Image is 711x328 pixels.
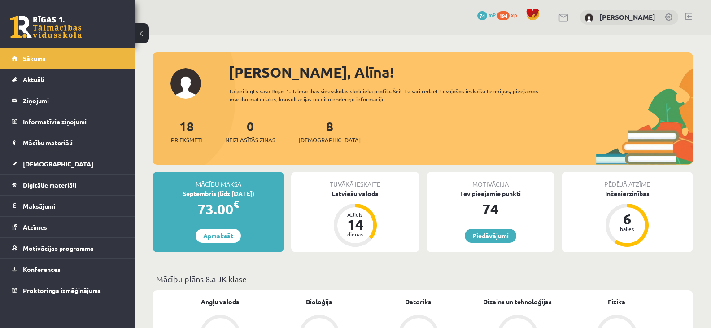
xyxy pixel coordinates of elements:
a: Dizains un tehnoloģijas [483,297,552,306]
a: [PERSON_NAME] [599,13,655,22]
a: Mācību materiāli [12,132,123,153]
a: [DEMOGRAPHIC_DATA] [12,153,123,174]
div: Septembris (līdz [DATE]) [153,189,284,198]
span: Neizlasītās ziņas [225,136,275,144]
span: [DEMOGRAPHIC_DATA] [23,160,93,168]
p: Mācību plāns 8.a JK klase [156,273,689,285]
a: 194 xp [497,11,521,18]
span: xp [511,11,517,18]
a: Sākums [12,48,123,69]
legend: Informatīvie ziņojumi [23,111,123,132]
div: Pēdējā atzīme [562,172,693,189]
span: Mācību materiāli [23,139,73,147]
span: Proktoringa izmēģinājums [23,286,101,294]
span: € [233,197,239,210]
a: 0Neizlasītās ziņas [225,118,275,144]
a: Piedāvājumi [465,229,516,243]
span: Motivācijas programma [23,244,94,252]
img: Alīna Pugačova [585,13,593,22]
a: Motivācijas programma [12,238,123,258]
span: Sākums [23,54,46,62]
div: dienas [342,232,369,237]
span: 194 [497,11,510,20]
a: 74 mP [477,11,496,18]
div: 73.00 [153,198,284,220]
a: Konferences [12,259,123,280]
a: Apmaksāt [196,229,241,243]
span: mP [489,11,496,18]
a: Inženierzinības 6 balles [562,189,693,248]
span: Atzīmes [23,223,47,231]
a: 8[DEMOGRAPHIC_DATA] [299,118,361,144]
a: 18Priekšmeti [171,118,202,144]
a: Digitālie materiāli [12,175,123,195]
a: Rīgas 1. Tālmācības vidusskola [10,16,82,38]
legend: Maksājumi [23,196,123,216]
div: 74 [427,198,554,220]
a: Atzīmes [12,217,123,237]
a: Informatīvie ziņojumi [12,111,123,132]
span: Aktuāli [23,75,44,83]
div: 6 [614,212,641,226]
a: Proktoringa izmēģinājums [12,280,123,301]
div: 14 [342,217,369,232]
div: Tev pieejamie punkti [427,189,554,198]
span: 74 [477,11,487,20]
a: Fizika [608,297,625,306]
span: Konferences [23,265,61,273]
span: Priekšmeti [171,136,202,144]
a: Bioloģija [306,297,332,306]
div: Inženierzinības [562,189,693,198]
div: Mācību maksa [153,172,284,189]
div: Tuvākā ieskaite [291,172,419,189]
div: Motivācija [427,172,554,189]
a: Latviešu valoda Atlicis 14 dienas [291,189,419,248]
legend: Ziņojumi [23,90,123,111]
a: Angļu valoda [201,297,240,306]
div: balles [614,226,641,232]
a: Maksājumi [12,196,123,216]
div: Latviešu valoda [291,189,419,198]
div: [PERSON_NAME], Alīna! [229,61,693,83]
span: Digitālie materiāli [23,181,76,189]
a: Aktuāli [12,69,123,90]
div: Laipni lūgts savā Rīgas 1. Tālmācības vidusskolas skolnieka profilā. Šeit Tu vari redzēt tuvojošo... [230,87,554,103]
span: [DEMOGRAPHIC_DATA] [299,136,361,144]
a: Ziņojumi [12,90,123,111]
div: Atlicis [342,212,369,217]
a: Datorika [405,297,432,306]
